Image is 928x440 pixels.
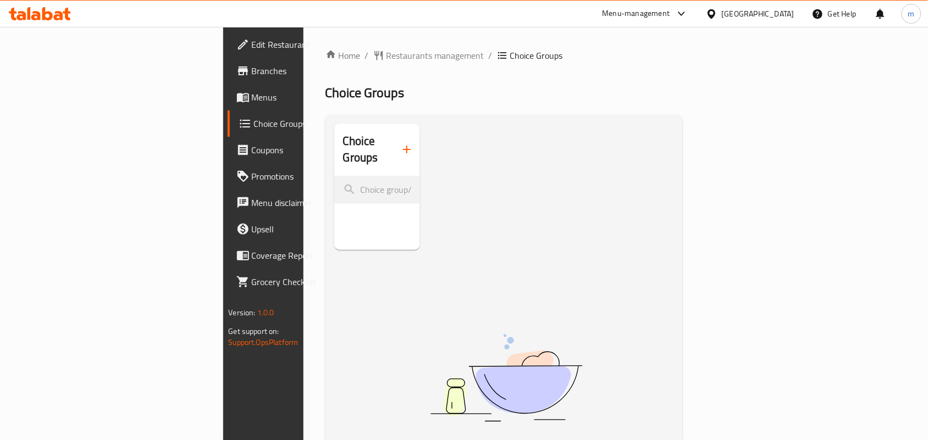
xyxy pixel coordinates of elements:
[373,49,484,62] a: Restaurants management
[228,31,378,58] a: Edit Restaurant
[228,58,378,84] a: Branches
[603,7,670,20] div: Menu-management
[228,216,378,242] a: Upsell
[252,91,369,104] span: Menus
[252,143,369,157] span: Coupons
[908,8,915,20] span: m
[510,49,563,62] span: Choice Groups
[325,49,683,62] nav: breadcrumb
[722,8,794,20] div: [GEOGRAPHIC_DATA]
[252,170,369,183] span: Promotions
[228,163,378,190] a: Promotions
[252,249,369,262] span: Coverage Report
[252,196,369,209] span: Menu disclaimer
[228,84,378,110] a: Menus
[228,137,378,163] a: Coupons
[252,275,369,288] span: Grocery Checklist
[228,110,378,137] a: Choice Groups
[229,324,279,338] span: Get support on:
[228,190,378,216] a: Menu disclaimer
[252,64,369,77] span: Branches
[229,305,256,320] span: Version:
[228,242,378,269] a: Coverage Report
[334,176,421,204] input: search
[252,38,369,51] span: Edit Restaurant
[489,49,493,62] li: /
[386,49,484,62] span: Restaurants management
[257,305,274,320] span: 1.0.0
[229,335,299,349] a: Support.OpsPlatform
[252,222,369,236] span: Upsell
[228,269,378,295] a: Grocery Checklist
[254,117,369,130] span: Choice Groups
